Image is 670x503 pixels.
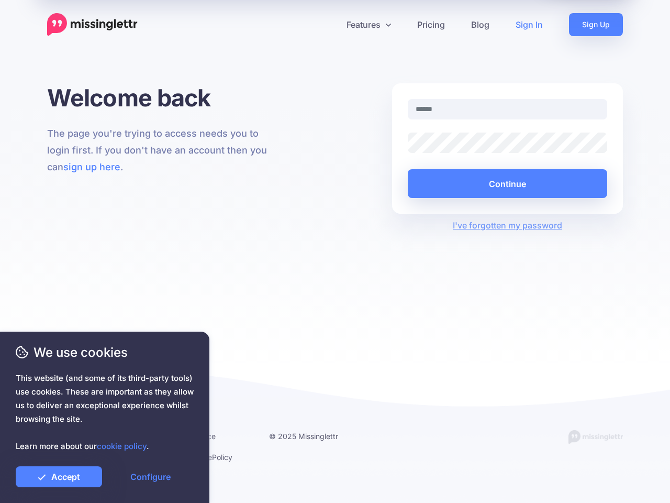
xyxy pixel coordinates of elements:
[16,371,194,453] span: This website (and some of its third-party tools) use cookies. These are important as they allow u...
[16,466,102,487] a: Accept
[47,125,278,176] p: The page you're trying to access needs you to login first. If you don't have an account then you ...
[333,13,404,36] a: Features
[569,13,623,36] a: Sign Up
[453,220,562,231] a: I've forgotten my password
[97,441,147,451] a: cookie policy
[63,161,120,172] a: sign up here
[16,343,194,362] span: We use cookies
[269,430,364,443] li: © 2025 Missinglettr
[107,466,194,487] a: Configure
[47,83,278,112] h1: Welcome back
[404,13,458,36] a: Pricing
[502,13,556,36] a: Sign In
[458,13,502,36] a: Blog
[408,169,607,198] button: Continue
